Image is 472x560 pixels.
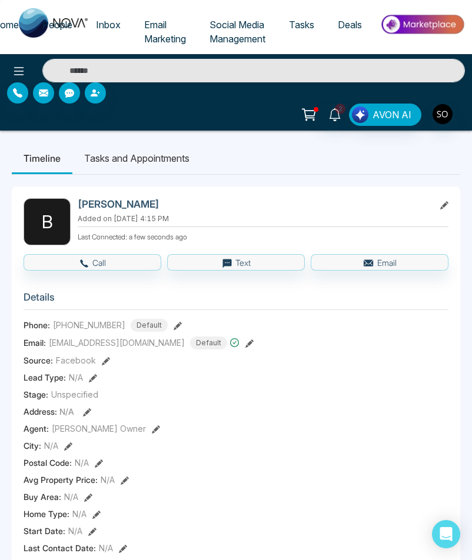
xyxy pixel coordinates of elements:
[53,319,125,331] span: [PHONE_NUMBER]
[69,371,83,384] span: N/A
[52,422,146,435] span: [PERSON_NAME] Owner
[12,142,72,174] li: Timeline
[72,142,201,174] li: Tasks and Appointments
[277,14,326,36] a: Tasks
[24,439,41,452] span: City :
[96,19,121,31] span: Inbox
[335,104,345,114] span: 2
[373,108,411,122] span: AVON AI
[167,254,305,271] button: Text
[144,19,186,45] span: Email Marketing
[24,198,71,245] div: B
[72,508,87,520] span: N/A
[24,388,48,401] span: Stage:
[210,19,265,45] span: Social Media Management
[31,14,84,36] a: People
[131,319,168,332] span: Default
[59,406,74,416] span: N/A
[289,19,314,31] span: Tasks
[24,474,98,486] span: Avg Property Price :
[78,229,448,242] p: Last Connected: a few seconds ago
[326,14,374,36] a: Deals
[24,542,96,554] span: Last Contact Date :
[44,439,58,452] span: N/A
[68,525,82,537] span: N/A
[24,291,448,309] h3: Details
[49,336,185,349] span: [EMAIL_ADDRESS][DOMAIN_NAME]
[24,254,161,271] button: Call
[190,336,227,349] span: Default
[321,104,349,124] a: 2
[352,106,368,123] img: Lead Flow
[132,14,198,50] a: Email Marketing
[433,104,453,124] img: User Avatar
[380,11,465,38] img: Market-place.gif
[338,19,362,31] span: Deals
[64,491,78,503] span: N/A
[24,491,61,503] span: Buy Area :
[56,354,96,366] span: Facebook
[24,525,65,537] span: Start Date :
[311,254,448,271] button: Email
[24,336,46,349] span: Email:
[24,508,69,520] span: Home Type :
[42,19,72,31] span: People
[75,456,89,469] span: N/A
[78,198,430,210] h2: [PERSON_NAME]
[198,14,277,50] a: Social Media Management
[19,8,89,38] img: Nova CRM Logo
[99,542,113,554] span: N/A
[101,474,115,486] span: N/A
[24,354,53,366] span: Source:
[24,319,50,331] span: Phone:
[24,422,49,435] span: Agent:
[78,214,448,224] p: Added on [DATE] 4:15 PM
[432,520,460,548] div: Open Intercom Messenger
[24,371,66,384] span: Lead Type:
[84,14,132,36] a: Inbox
[51,388,98,401] span: Unspecified
[349,104,421,126] button: AVON AI
[24,405,74,418] span: Address:
[24,456,72,469] span: Postal Code :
